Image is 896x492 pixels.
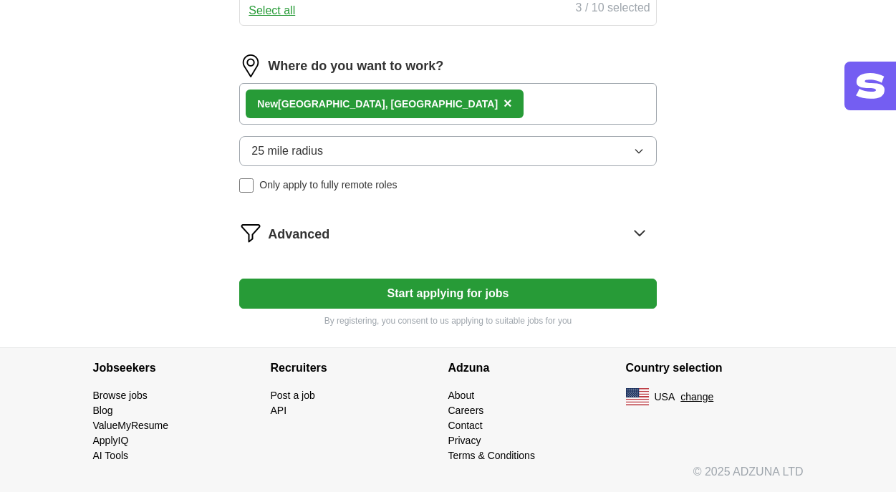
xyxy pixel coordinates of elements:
a: Post a job [271,390,315,401]
a: Privacy [448,435,481,446]
button: change [680,390,713,405]
span: Only apply to fully remote roles [259,178,397,193]
span: 25 mile radius [251,143,323,160]
a: Blog [93,405,113,416]
a: Careers [448,405,484,416]
button: Start applying for jobs [239,279,656,309]
div: [GEOGRAPHIC_DATA], [GEOGRAPHIC_DATA] [257,97,498,112]
a: API [271,405,287,416]
a: AI Tools [93,450,129,461]
a: Browse jobs [93,390,148,401]
span: Advanced [268,225,329,244]
p: By registering, you consent to us applying to suitable jobs for you [239,314,656,327]
a: Contact [448,420,483,431]
a: ValueMyResume [93,420,169,431]
span: USA [655,390,675,405]
span: × [504,95,512,111]
a: Terms & Conditions [448,450,535,461]
strong: New [257,98,278,110]
button: 25 mile radius [239,136,656,166]
label: Where do you want to work? [268,57,443,76]
button: × [504,93,512,115]
input: Only apply to fully remote roles [239,178,254,193]
div: © 2025 ADZUNA LTD [82,463,815,492]
a: ApplyIQ [93,435,129,446]
a: About [448,390,475,401]
img: location.png [239,54,262,77]
img: filter [239,221,262,244]
img: US flag [626,388,649,405]
button: Select all [249,2,295,19]
h4: Country selection [626,348,804,388]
